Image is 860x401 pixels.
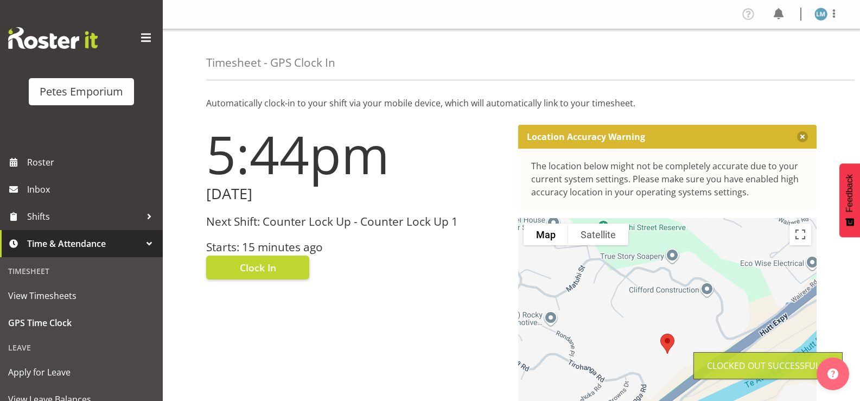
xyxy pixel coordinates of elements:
span: Clock In [240,260,276,275]
p: Location Accuracy Warning [527,131,645,142]
button: Clock In [206,256,309,279]
button: Toggle fullscreen view [789,224,811,245]
div: Timesheet [3,260,160,282]
div: Clocked out Successfully [707,359,829,372]
h3: Next Shift: Counter Lock Up - Counter Lock Up 1 [206,215,505,228]
span: Shifts [27,208,141,225]
button: Show street map [524,224,568,245]
a: View Timesheets [3,282,160,309]
button: Show satellite imagery [568,224,628,245]
span: Apply for Leave [8,364,155,380]
div: Leave [3,336,160,359]
span: Feedback [845,174,855,212]
div: Petes Emporium [40,84,123,100]
h2: [DATE] [206,186,505,202]
img: lianne-morete5410.jpg [814,8,827,21]
img: Rosterit website logo [8,27,98,49]
p: Automatically clock-in to your shift via your mobile device, which will automatically link to you... [206,97,817,110]
a: Apply for Leave [3,359,160,386]
div: The location below might not be completely accurate due to your current system settings. Please m... [531,160,804,199]
h1: 5:44pm [206,125,505,183]
span: Inbox [27,181,157,198]
span: Roster [27,154,157,170]
span: GPS Time Clock [8,315,155,331]
a: GPS Time Clock [3,309,160,336]
img: help-xxl-2.png [827,368,838,379]
span: View Timesheets [8,288,155,304]
button: Feedback - Show survey [839,163,860,237]
span: Time & Attendance [27,235,141,252]
h3: Starts: 15 minutes ago [206,241,505,253]
h4: Timesheet - GPS Clock In [206,56,335,69]
button: Close message [797,131,808,142]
